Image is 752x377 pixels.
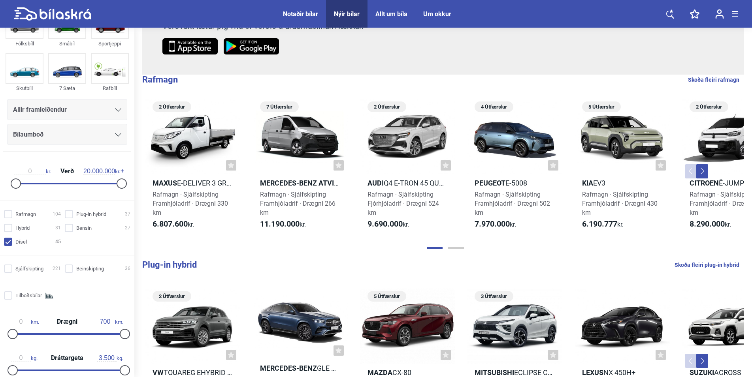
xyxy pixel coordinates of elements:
b: Citroen [690,179,719,187]
div: 7 Sæta [48,84,86,93]
span: 4 Útfærslur [479,101,509,112]
b: 8.290.000 [690,219,725,229]
h2: eVito 112 60 kWh millilangur [253,178,348,188]
h2: Touareg eHybrid V6 [145,368,240,377]
span: 7 Útfærslur [264,101,295,112]
b: Audi [368,179,384,187]
span: kr. [582,219,624,229]
span: 31 [55,224,61,232]
span: kr. [368,219,409,229]
div: Fólksbíll [6,39,43,48]
span: kg. [11,354,38,362]
a: Nýir bílar [334,10,360,18]
span: 2 Útfærslur [156,291,187,302]
b: Rafmagn [142,75,178,84]
span: Dráttargeta [49,355,85,361]
span: Tilboðsbílar [15,291,42,300]
span: 37 [125,210,130,218]
span: Allir framleiðendur [13,104,67,115]
h2: Eclipse Cross PHEV [467,368,562,377]
a: Skoða fleiri plug-in hybrid [675,260,739,270]
a: Skoða fleiri rafmagn [688,75,739,85]
b: Suzuki [690,368,714,377]
span: 36 [125,264,130,273]
span: kr. [153,219,194,229]
span: 5 Útfærslur [371,291,402,302]
button: Next [696,164,708,178]
b: 9.690.000 [368,219,403,229]
a: 2 ÚtfærslurAudiQ4 e-tron 45 QuattroRafmagn · SjálfskiptingFjórhjóladrif · Drægni 524 km9.690.000kr. [360,99,455,236]
span: kr. [475,219,516,229]
span: Verð [58,168,76,174]
h2: GLE Coupé 350 de 4MATIC [253,364,348,373]
span: Rafmagn · Sjálfskipting Framhjóladrif · Drægni 266 km [260,191,335,216]
span: km. [11,318,39,325]
h2: e-5008 [467,178,562,188]
b: 6.190.777 [582,219,617,229]
b: 11.190.000 [260,219,300,229]
span: Drægni [55,319,79,325]
span: kr. [260,219,306,229]
b: VW [153,368,164,377]
h2: e-Deliver 3 grindarbíll Langur [145,178,240,188]
button: Previous [685,354,697,368]
b: Mazda [368,368,392,377]
img: user-login.svg [715,9,724,19]
span: Rafmagn [15,210,36,218]
span: Bílaumboð [13,129,43,140]
span: Dísel [15,238,27,246]
b: Mitsubishi [475,368,514,377]
span: Rafmagn · Sjálfskipting Fjórhjóladrif · Drægni 524 km [368,191,439,216]
b: 7.970.000 [475,219,510,229]
button: Page 2 [448,247,464,249]
span: Rafmagn · Sjálfskipting Framhjóladrif · Drægni 330 km [153,191,228,216]
b: Mercedes-Benz Atvinnubílar [260,179,368,187]
button: Page 1 [427,247,443,249]
b: 6.807.600 [153,219,188,229]
span: kr. [690,219,731,229]
b: Lexus [582,368,603,377]
span: 45 [55,238,61,246]
span: 5 Útfærslur [586,101,617,112]
h2: NX 450h+ [575,368,670,377]
span: kg. [97,354,123,362]
span: km. [95,318,123,325]
b: Peugeot [475,179,505,187]
a: Notaðir bílar [283,10,318,18]
a: Um okkur [423,10,451,18]
span: kr. [14,168,51,175]
b: Kia [582,179,593,187]
a: 2 ÚtfærslurMaxuse-Deliver 3 grindarbíll LangurRafmagn · SjálfskiptingFramhjóladrif · Drægni 330 k... [145,99,240,236]
div: Smábíl [48,39,86,48]
span: 2 Útfærslur [371,101,402,112]
span: 3 Útfærslur [479,291,509,302]
span: kr. [83,168,120,175]
div: Rafbíll [91,84,129,93]
b: Plug-in hybrid [142,260,197,270]
span: Rafmagn · Sjálfskipting Framhjóladrif · Drægni 502 km [475,191,550,216]
b: Maxus [153,179,177,187]
div: Sportjeppi [91,39,129,48]
button: Previous [685,164,697,178]
span: Hybrid [15,224,30,232]
span: Plug-in hybrid [76,210,106,218]
a: Allt um bíla [375,10,407,18]
h2: CX-80 [360,368,455,377]
a: 5 ÚtfærslurKiaEV3Rafmagn · SjálfskiptingFramhjóladrif · Drægni 430 km6.190.777kr. [575,99,670,236]
span: 104 [53,210,61,218]
span: Bensín [76,224,92,232]
span: 27 [125,224,130,232]
span: 2 Útfærslur [156,101,187,112]
span: Beinskipting [76,264,104,273]
a: 7 ÚtfærslurMercedes-Benz AtvinnubílareVito 112 60 kWh millilangurRafmagn · SjálfskiptingFramhjóla... [253,99,348,236]
h2: Q4 e-tron 45 Quattro [360,178,455,188]
b: Mercedes-Benz [260,364,317,372]
span: Rafmagn · Sjálfskipting Framhjóladrif · Drægni 430 km [582,191,658,216]
h2: EV3 [575,178,670,188]
span: Sjálfskipting [15,264,43,273]
button: Next [696,354,708,368]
